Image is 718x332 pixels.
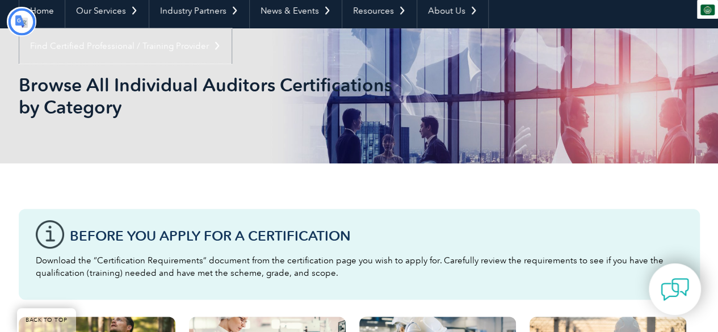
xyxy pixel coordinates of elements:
[661,275,689,304] img: contact-chat.png
[19,28,232,64] a: Find Certified Professional / Training Provider
[17,308,76,332] a: BACK TO TOP
[36,254,683,279] p: Download the “Certification Requirements” document from the certification page you wish to apply ...
[70,229,683,243] h3: Before You Apply For a Certification
[700,5,715,15] img: ar
[19,74,455,118] h1: Browse All Individual Auditors Certifications by Category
